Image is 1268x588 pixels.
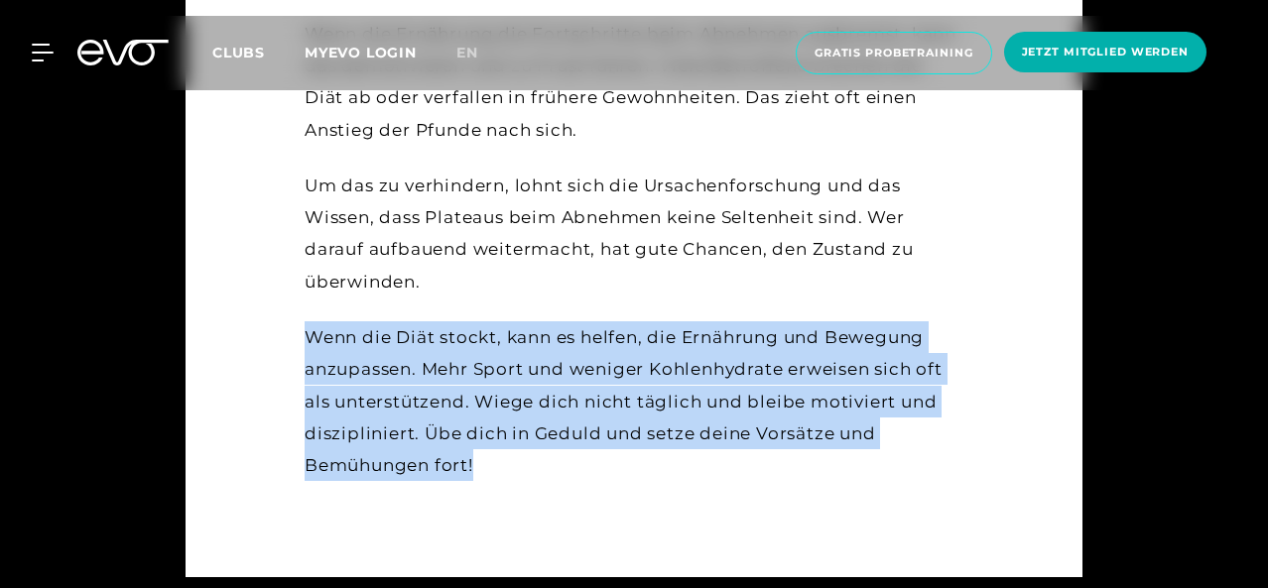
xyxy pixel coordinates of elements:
[305,44,417,61] a: MYEVO LOGIN
[456,42,502,64] a: en
[456,44,478,61] span: en
[305,321,963,481] div: Wenn die Diät stockt, kann es helfen, die Ernährung und Bewegung anzupassen. Mehr Sport und wenig...
[815,45,973,61] span: Gratis Probetraining
[212,43,305,61] a: Clubs
[1022,44,1189,60] span: Jetzt Mitglied werden
[305,170,963,297] div: Um das zu verhindern, lohnt sich die Ursachenforschung und das Wissen, dass Plateaus beim Abnehme...
[212,44,265,61] span: Clubs
[790,32,998,74] a: Gratis Probetraining
[998,32,1212,74] a: Jetzt Mitglied werden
